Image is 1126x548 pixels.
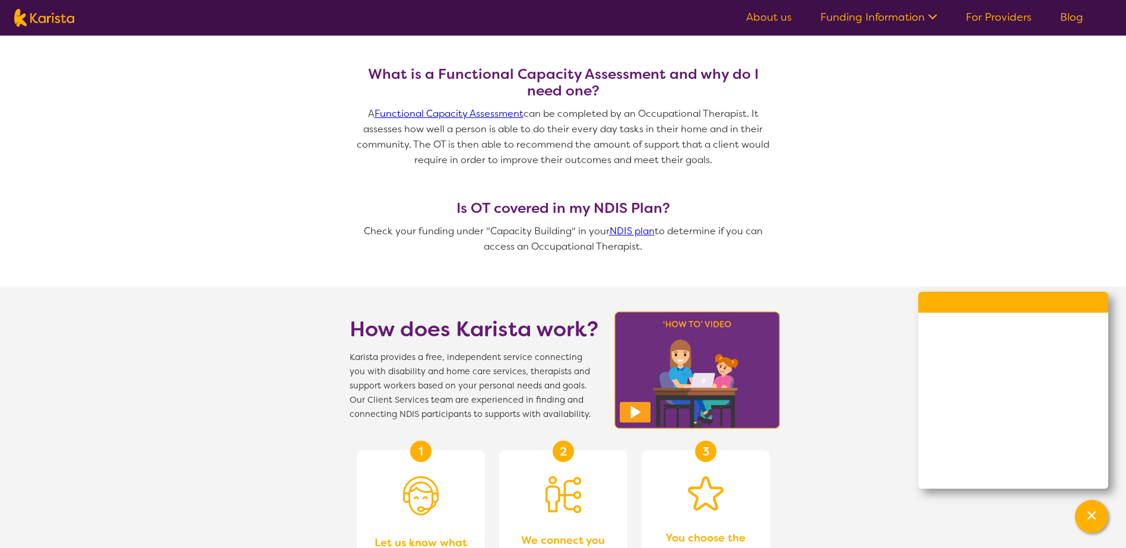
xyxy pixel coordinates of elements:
[966,10,1032,24] a: For Providers
[966,390,1022,407] span: Live Chat
[966,426,1023,444] span: Facebook
[918,292,1108,489] div: Channel Menu
[932,323,1094,333] p: How can we help you [DATE]?
[966,353,1011,371] span: Call us
[688,476,724,511] img: Star icon
[403,476,439,515] img: Person with headset icon
[357,107,772,166] span: A can be completed by an Occupational Therapist. It assesses how well a person is able to do thei...
[932,304,1094,318] h2: Welcome to Karista!
[350,315,599,343] h1: How does Karista work?
[545,476,581,513] img: Person being matched to services icon
[14,9,74,27] img: Karista logo
[820,10,937,24] a: Funding Information
[350,66,777,99] h3: What is a Functional Capacity Assessment and why do I need one?
[350,200,777,216] h3: Is OT covered in my NDIS Plan?
[611,308,784,432] img: Karista video
[966,462,1026,480] span: WhatsApp
[1075,500,1108,533] button: Channel Menu
[1060,10,1083,24] a: Blog
[695,441,716,462] div: 3
[410,441,432,462] div: 1
[610,225,655,237] a: NDIS plan
[364,225,765,253] span: Check your funding under "Capacity Building" in your to determine if you can access an Occupation...
[553,441,574,462] div: 2
[375,107,524,120] a: Functional Capacity Assessment
[918,453,1108,489] a: Web link opens in a new tab.
[746,10,792,24] a: About us
[350,351,599,422] span: Karista provides a free, independent service connecting you with disability and home care service...
[918,345,1108,489] ul: Choose channel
